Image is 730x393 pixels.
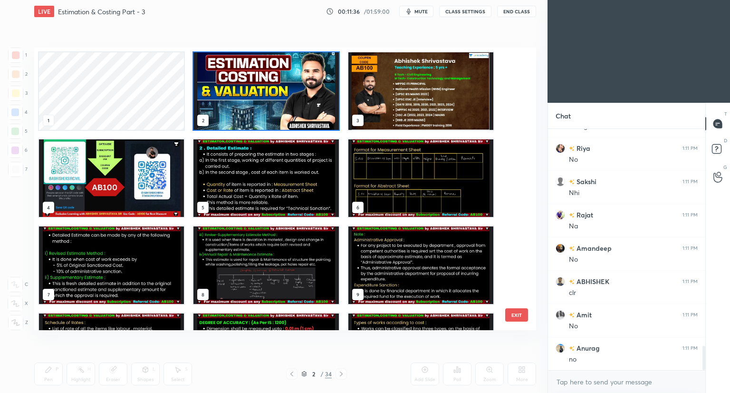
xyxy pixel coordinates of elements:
[682,312,698,318] div: 1:11 PM
[724,137,727,144] p: D
[8,86,28,101] div: 3
[39,314,184,391] img: 1759476926D9ENU4.pdf
[8,67,28,82] div: 2
[682,246,698,251] div: 1:11 PM
[569,188,698,198] div: Nhi
[8,48,27,63] div: 1
[682,279,698,285] div: 1:11 PM
[569,255,698,265] div: No
[39,139,184,217] img: 1759476926D9ENU4.pdf
[548,103,578,128] p: Chat
[8,277,28,292] div: C
[569,313,575,318] img: no-rating-badge.077c3623.svg
[34,48,519,330] div: grid
[569,179,575,185] img: no-rating-badge.077c3623.svg
[505,308,528,322] button: EXIT
[556,210,565,220] img: 8e983de7851e41e8871728866f862678.jpg
[8,315,28,330] div: Z
[569,355,698,364] div: no
[556,244,565,253] img: f0afbd6cb7a84a0ab230e566e21e1bbf.jpg
[8,296,28,311] div: X
[556,344,565,353] img: b9eb6263dd734dca820a5d2be3058b6d.jpg
[8,105,28,120] div: 4
[193,226,338,304] img: 1759476926D9ENU4.pdf
[723,164,727,171] p: G
[8,162,28,177] div: 7
[569,346,575,351] img: no-rating-badge.077c3623.svg
[575,243,612,253] h6: Amandeep
[575,276,609,286] h6: ABHISHEK
[399,6,433,17] button: mute
[682,345,698,351] div: 1:11 PM
[569,288,698,298] div: clr
[575,343,600,353] h6: Anurag
[682,179,698,185] div: 1:11 PM
[309,371,318,377] div: 2
[193,314,338,391] img: 1759476926D9ENU4.pdf
[548,129,705,371] div: grid
[682,146,698,151] div: 1:11 PM
[348,226,493,304] img: 1759476926D9ENU4.pdf
[569,146,575,151] img: no-rating-badge.077c3623.svg
[320,371,323,377] div: /
[569,222,698,231] div: Na
[569,246,575,251] img: no-rating-badge.077c3623.svg
[724,110,727,118] p: T
[575,143,590,153] h6: Riya
[193,139,338,217] img: 1759476926D9ENU4.pdf
[569,279,575,285] img: no-rating-badge.077c3623.svg
[575,177,596,187] h6: Sakshi
[193,52,338,130] img: 1759476926D9ENU4.pdf
[39,226,184,304] img: 1759476926D9ENU4.pdf
[575,210,593,220] h6: Rajat
[556,144,565,153] img: 9a58a05a9ad6482a82cd9b5ca215b066.jpg
[414,8,428,15] span: mute
[569,322,698,331] div: No
[556,277,565,286] img: e6014d4017c3478a8bc727f8de9f7bcc.jpg
[569,155,698,165] div: No
[682,212,698,218] div: 1:11 PM
[556,177,565,187] img: default.png
[497,6,536,17] button: End Class
[556,310,565,320] img: ef7194450c9840c4b71ec58d15251f87.jpg
[348,314,493,391] img: 1759476926D9ENU4.pdf
[8,143,28,158] div: 6
[439,6,491,17] button: CLASS SETTINGS
[575,310,592,320] h6: Amit
[348,139,493,217] img: 1759476926D9ENU4.pdf
[58,7,145,16] h4: Estimation & Costing Part - 3
[34,6,54,17] div: LIVE
[325,370,332,378] div: 34
[8,124,28,139] div: 5
[569,213,575,218] img: no-rating-badge.077c3623.svg
[348,52,493,130] img: 1759476926D9ENU4.pdf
